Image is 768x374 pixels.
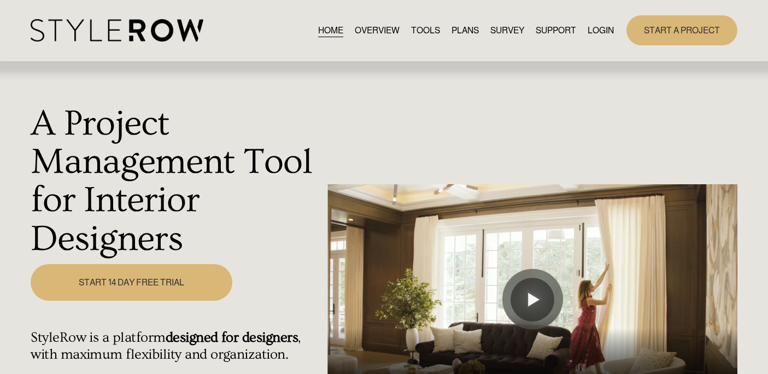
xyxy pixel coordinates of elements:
span: SUPPORT [536,24,576,37]
a: folder dropdown [536,23,576,38]
a: SURVEY [490,23,524,38]
img: StyleRow [31,19,203,42]
strong: designed for designers [166,329,298,346]
button: Play [511,278,554,322]
a: START A PROJECT [626,15,737,45]
a: TOOLS [411,23,440,38]
a: PLANS [452,23,479,38]
h1: A Project Management Tool for Interior Designers [31,104,321,258]
h4: StyleRow is a platform , with maximum flexibility and organization. [31,329,321,363]
a: LOGIN [588,23,614,38]
a: START 14 DAY FREE TRIAL [31,264,232,301]
a: OVERVIEW [355,23,400,38]
a: HOME [318,23,343,38]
